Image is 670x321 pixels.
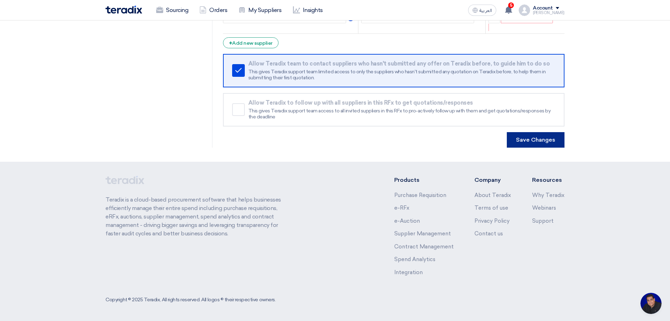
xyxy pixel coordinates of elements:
[106,6,142,14] img: Teradix logo
[151,2,194,18] a: Sourcing
[394,256,435,263] a: Spend Analytics
[640,293,662,314] a: Open chat
[287,2,328,18] a: Insights
[394,218,420,224] a: e-Auction
[248,108,555,120] div: This gives Teradix support team access to all invited suppliers in this RFx to pro-actively follo...
[106,296,276,303] div: Copyright © 2025 Teradix, All rights reserved. All logos © their respective owners.
[248,60,555,67] div: Allow Teradix team to contact suppliers who hasn't submitted any offer on Teradix before, to guid...
[394,269,423,276] a: Integration
[394,205,409,211] a: e-RFx
[229,40,232,47] span: +
[532,205,556,211] a: Webinars
[233,2,287,18] a: My Suppliers
[194,2,233,18] a: Orders
[474,205,508,211] a: Terms of use
[106,196,289,238] p: Teradix is a cloud-based procurement software that helps businesses efficiently manage their enti...
[394,192,446,198] a: Purchase Requisition
[533,5,553,11] div: Account
[507,132,564,148] button: Save Changes
[468,5,496,16] button: العربية
[394,243,454,250] a: Contract Management
[519,5,530,16] img: profile_test.png
[532,218,554,224] a: Support
[474,230,503,237] a: Contact us
[248,99,555,106] div: Allow Teradix to follow up with all suppliers in this RFx to get quotations/responses
[474,176,511,184] li: Company
[532,176,564,184] li: Resources
[394,176,454,184] li: Products
[248,69,555,81] div: This gives Teradix support team limited access to only the suppliers who hasn't submitted any quo...
[508,2,514,8] span: 5
[474,192,511,198] a: About Teradix
[394,230,451,237] a: Supplier Management
[474,218,510,224] a: Privacy Policy
[223,37,279,48] div: Add new supplier
[479,8,492,13] span: العربية
[533,11,564,15] div: [PERSON_NAME]
[532,192,564,198] a: Why Teradix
